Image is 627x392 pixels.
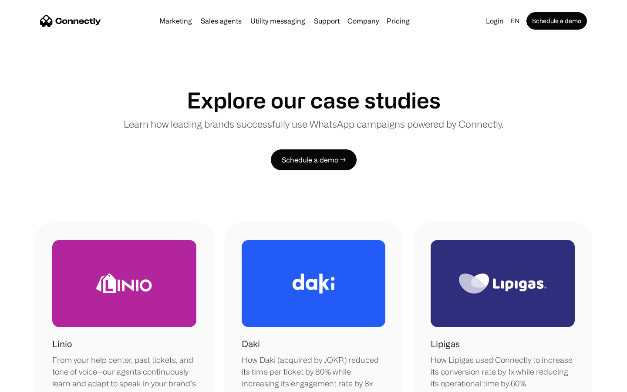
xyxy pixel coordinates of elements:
[52,338,72,351] h1: Linio
[526,12,587,30] a: Schedule a demo
[247,17,309,24] a: Utility messaging
[292,274,335,294] img: Daki Logo
[482,15,507,27] a: Login
[271,149,357,170] a: Schedule a demo →
[17,377,52,389] ul: Language list
[383,17,413,24] a: Pricing
[124,117,503,131] p: Learn how leading brands successfully use WhatsApp campaigns powered by Connectly.
[511,15,519,27] div: en
[431,354,575,389] div: How Lipigas used Connectly to increase its conversion rate by 1x while reducing its operational t...
[96,274,152,293] img: Linio Logo
[9,376,52,389] aside: Language selected: English
[310,17,343,24] a: Support
[156,17,196,24] a: Marketing
[242,338,260,351] h1: Daki
[197,17,245,24] a: Sales agents
[347,15,379,27] div: Company
[187,87,441,113] h1: Explore our case studies
[431,338,460,351] h1: Lipigas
